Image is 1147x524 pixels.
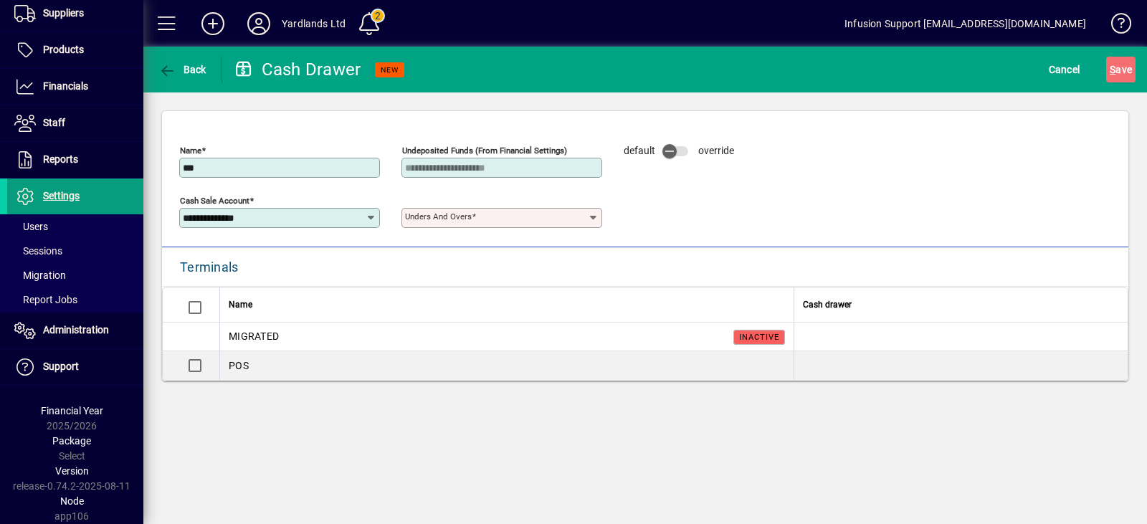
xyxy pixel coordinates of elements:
[236,11,282,37] button: Profile
[1100,3,1129,49] a: Knowledge Base
[180,146,201,156] mat-label: Name
[282,12,346,35] div: Yardlands Ltd
[60,495,84,507] span: Node
[158,64,206,75] span: Back
[143,57,222,82] app-page-header-button: Back
[55,465,89,477] span: Version
[7,287,143,312] a: Report Jobs
[7,32,143,68] a: Products
[43,7,84,19] span: Suppliers
[180,256,241,279] div: Terminals
[803,297,852,313] span: Cash drawer
[381,65,399,75] span: NEW
[41,405,103,416] span: Financial Year
[52,435,91,447] span: Package
[233,58,361,81] div: Cash Drawer
[43,324,109,335] span: Administration
[229,297,252,313] span: Name
[844,12,1086,35] div: Infusion Support [EMAIL_ADDRESS][DOMAIN_NAME]
[43,190,80,201] span: Settings
[739,333,779,342] span: Inactive
[7,69,143,105] a: Financials
[7,105,143,141] a: Staff
[624,145,655,156] span: default
[43,117,65,128] span: Staff
[43,44,84,55] span: Products
[43,361,79,372] span: Support
[229,329,785,344] div: MIGRATED
[1110,58,1132,81] span: ave
[1049,58,1080,81] span: Cancel
[405,211,472,221] mat-label: Unders and Overs
[1110,64,1115,75] span: S
[7,349,143,385] a: Support
[1045,57,1084,82] button: Cancel
[180,196,249,206] mat-label: Cash sale account
[190,11,236,37] button: Add
[155,57,210,82] button: Back
[14,245,62,257] span: Sessions
[698,145,734,156] span: override
[14,221,48,232] span: Users
[7,313,143,348] a: Administration
[43,153,78,165] span: Reports
[14,270,66,281] span: Migration
[43,80,88,92] span: Financials
[402,146,567,156] mat-label: Undeposited Funds (from financial settings)
[229,358,785,373] div: POS
[7,214,143,239] a: Users
[7,239,143,263] a: Sessions
[14,294,77,305] span: Report Jobs
[1106,57,1136,82] button: Save
[7,142,143,178] a: Reports
[7,263,143,287] a: Migration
